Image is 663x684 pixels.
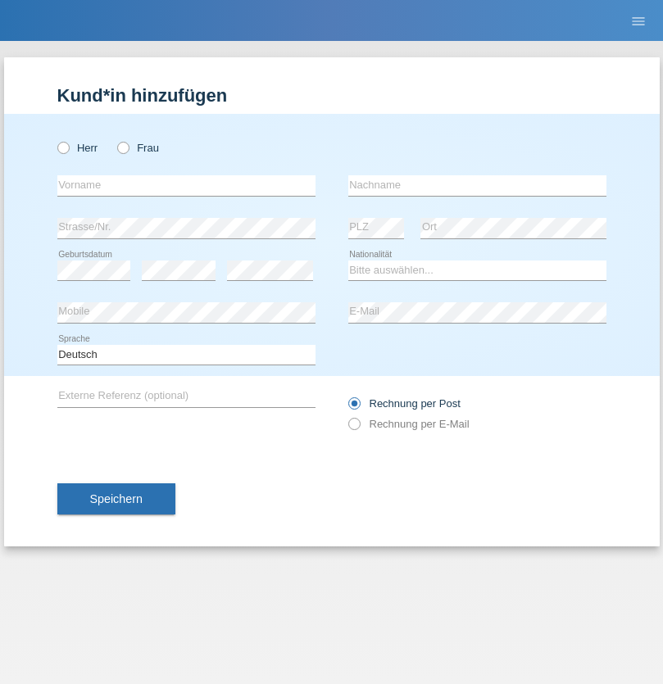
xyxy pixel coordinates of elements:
label: Herr [57,142,98,154]
input: Rechnung per E-Mail [348,418,359,438]
label: Frau [117,142,159,154]
span: Speichern [90,492,143,505]
label: Rechnung per E-Mail [348,418,470,430]
input: Frau [117,142,128,152]
a: menu [622,16,655,25]
h1: Kund*in hinzufügen [57,85,606,106]
button: Speichern [57,483,175,514]
i: menu [630,13,647,29]
label: Rechnung per Post [348,397,461,410]
input: Herr [57,142,68,152]
input: Rechnung per Post [348,397,359,418]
